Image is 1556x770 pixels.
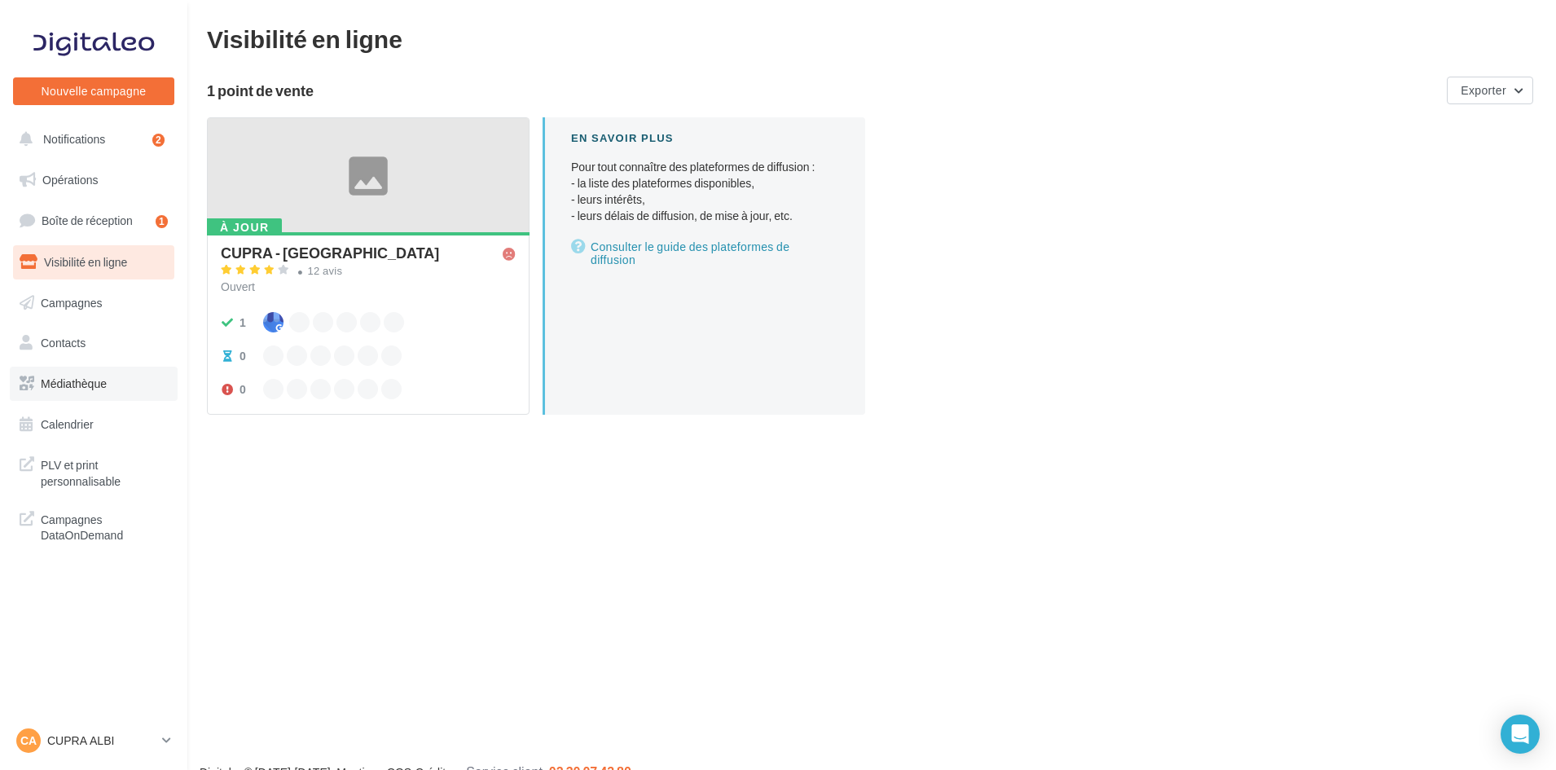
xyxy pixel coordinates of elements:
[1501,715,1540,754] div: Open Intercom Messenger
[207,83,1440,98] div: 1 point de vente
[1461,83,1506,97] span: Exporter
[207,218,282,236] div: À jour
[152,134,165,147] div: 2
[42,213,133,227] span: Boîte de réception
[10,122,171,156] button: Notifications 2
[41,336,86,350] span: Contacts
[43,132,105,146] span: Notifications
[41,508,168,543] span: Campagnes DataOnDemand
[20,733,37,749] span: CA
[10,326,178,360] a: Contacts
[10,447,178,495] a: PLV et print personnalisable
[571,175,839,191] li: - la liste des plateformes disponibles,
[571,237,839,270] a: Consulter le guide des plateformes de diffusion
[41,417,94,431] span: Calendrier
[44,255,127,269] span: Visibilité en ligne
[10,163,178,197] a: Opérations
[207,26,1536,51] div: Visibilité en ligne
[47,733,156,749] p: CUPRA ALBI
[240,348,246,364] div: 0
[41,295,103,309] span: Campagnes
[10,367,178,401] a: Médiathèque
[10,502,178,550] a: Campagnes DataOnDemand
[221,245,439,260] div: CUPRA - [GEOGRAPHIC_DATA]
[571,130,839,146] div: En savoir plus
[571,159,839,224] p: Pour tout connaître des plateformes de diffusion :
[10,286,178,320] a: Campagnes
[10,407,178,442] a: Calendrier
[41,454,168,489] span: PLV et print personnalisable
[10,203,178,238] a: Boîte de réception1
[571,208,839,224] li: - leurs délais de diffusion, de mise à jour, etc.
[41,376,107,390] span: Médiathèque
[13,725,174,756] a: CA CUPRA ALBI
[13,77,174,105] button: Nouvelle campagne
[221,279,255,293] span: Ouvert
[221,262,516,282] a: 12 avis
[42,173,98,187] span: Opérations
[240,381,246,398] div: 0
[571,191,839,208] li: - leurs intérêts,
[156,215,168,228] div: 1
[308,266,343,276] div: 12 avis
[1447,77,1533,104] button: Exporter
[240,315,246,331] div: 1
[10,245,178,279] a: Visibilité en ligne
